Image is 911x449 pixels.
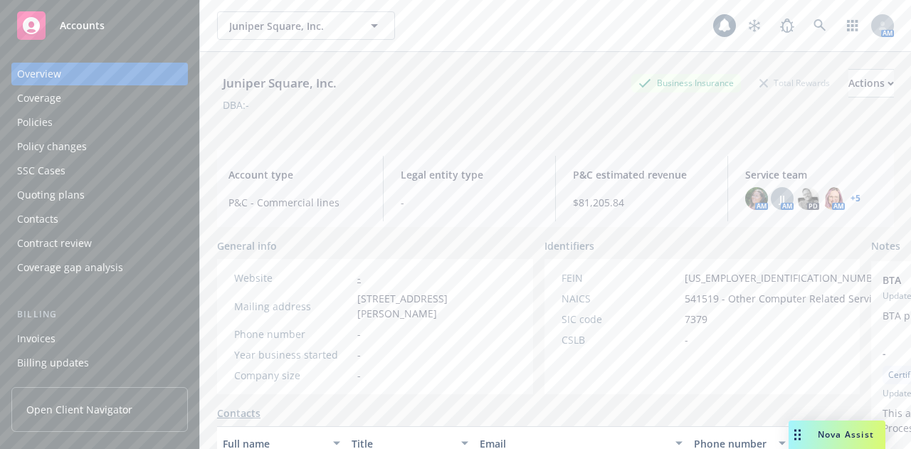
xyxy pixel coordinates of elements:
span: Nova Assist [818,428,874,440]
div: Mailing address [234,299,352,314]
a: Contract review [11,232,188,255]
a: Search [806,11,834,40]
a: Quoting plans [11,184,188,206]
a: Coverage gap analysis [11,256,188,279]
button: Actions [848,69,894,97]
div: Year business started [234,347,352,362]
div: Drag to move [789,421,806,449]
span: Accounts [60,20,105,31]
div: SSC Cases [17,159,65,182]
div: Phone number [234,327,352,342]
div: Billing updates [17,352,89,374]
div: Contacts [17,208,58,231]
a: Contacts [217,406,260,421]
a: Contacts [11,208,188,231]
a: Report a Bug [773,11,801,40]
div: CSLB [562,332,679,347]
span: - [357,368,361,383]
span: JJ [779,191,785,206]
span: - [357,347,361,362]
span: 541519 - Other Computer Related Services [685,291,888,306]
div: Policies [17,111,53,134]
div: Quoting plans [17,184,85,206]
span: Service team [745,167,883,182]
span: General info [217,238,277,253]
div: Policy changes [17,135,87,158]
div: FEIN [562,270,679,285]
span: Open Client Navigator [26,402,132,417]
span: Identifiers [544,238,594,253]
div: Invoices [17,327,56,350]
a: +5 [851,194,860,203]
span: Notes [871,238,900,255]
a: Stop snowing [740,11,769,40]
a: Billing updates [11,352,188,374]
div: Juniper Square, Inc. [217,74,342,93]
div: Billing [11,307,188,322]
div: Overview [17,63,61,85]
img: photo [822,187,845,210]
span: $81,205.84 [573,195,710,210]
span: 7379 [685,312,707,327]
a: Policy changes [11,135,188,158]
span: [STREET_ADDRESS][PERSON_NAME] [357,291,516,321]
div: DBA: - [223,97,249,112]
a: Coverage [11,87,188,110]
span: Legal entity type [401,167,538,182]
div: NAICS [562,291,679,306]
span: P&C - Commercial lines [228,195,366,210]
button: Nova Assist [789,421,885,449]
img: photo [745,187,768,210]
div: Business Insurance [631,74,741,92]
img: photo [796,187,819,210]
span: - [401,195,538,210]
div: Coverage [17,87,61,110]
a: SSC Cases [11,159,188,182]
div: Website [234,270,352,285]
a: Switch app [838,11,867,40]
span: - [357,327,361,342]
a: Overview [11,63,188,85]
span: P&C estimated revenue [573,167,710,182]
a: Accounts [11,6,188,46]
a: - [357,271,361,285]
div: Coverage gap analysis [17,256,123,279]
div: SIC code [562,312,679,327]
button: Juniper Square, Inc. [217,11,395,40]
div: Company size [234,368,352,383]
span: [US_EMPLOYER_IDENTIFICATION_NUMBER] [685,270,888,285]
div: Contract review [17,232,92,255]
div: Total Rewards [752,74,837,92]
span: - [685,332,688,347]
span: Account type [228,167,366,182]
span: Juniper Square, Inc. [229,19,352,33]
a: Policies [11,111,188,134]
a: Invoices [11,327,188,350]
div: Actions [848,70,894,97]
